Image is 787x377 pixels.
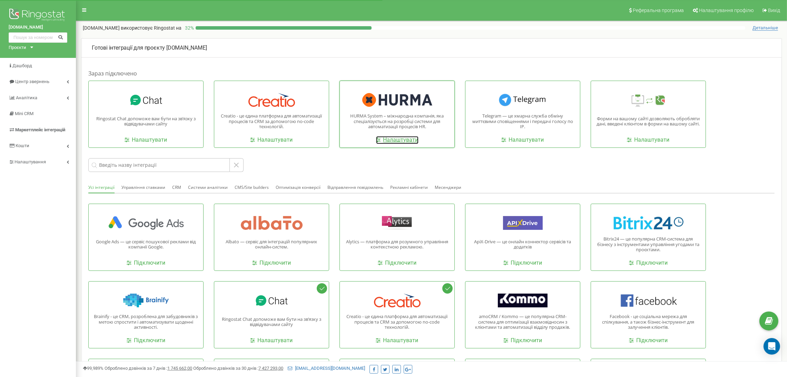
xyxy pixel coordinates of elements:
button: Рекламні кабінети [390,182,428,193]
span: Маркетплейс інтеграцій [15,127,65,132]
img: Ringostat logo [9,7,67,24]
span: 99,989% [83,366,104,371]
span: Кошти [16,143,29,148]
button: Системи аналітики [188,182,228,193]
p: amoCRM / Kommo — це популярна CRM-система для оптимізації взаємовідносин з клієнтами та автоматиз... [471,314,575,330]
a: Підключити [629,337,668,345]
span: Готові інтеграції для проєкту [92,44,165,51]
a: Налаштувати [376,136,419,144]
input: Введіть назву інтеграції [88,158,230,172]
p: Форми на вашому сайті дозволяють обробляти дані, введені клієнтом в форми на вашому сайті. [596,116,700,127]
p: Telegram — це хмарна служба обміну миттєвими сповіщеннями і передачі голосу по IP. [471,113,575,130]
span: використовує Ringostat на [121,25,181,31]
div: Open Intercom Messenger [764,338,780,355]
p: Alytics — платформа для розумного управління контекстною рекламою. [345,239,449,250]
span: Вихід [768,8,780,13]
button: Відправлення повідомлень [327,182,383,193]
span: Оброблено дзвінків за 7 днів : [105,366,192,371]
a: Підключити [503,259,542,267]
span: Оброблено дзвінків за 30 днів : [193,366,283,371]
span: Дашборд [12,63,32,68]
a: Налаштувати [125,136,167,144]
p: Creatio - це єдина платформа для автоматизації процесів та CRM за допомогою no-code технологій. [345,314,449,330]
a: Налаштувати [250,337,293,345]
u: 1 745 662,00 [167,366,192,371]
span: Центр звернень [15,79,49,84]
p: Bitrix24 — це популярна CRM-система для бізнесу з інструментами управління угодами та проєктами. [596,236,700,253]
p: ApiX-Drive — це онлайн коннектор сервісів та додатків [471,239,575,250]
a: [EMAIL_ADDRESS][DOMAIN_NAME] [288,366,365,371]
span: Аналiтика [16,95,37,100]
a: Підключити [127,337,165,345]
p: Brainify - це CRM, розроблена для забудовників з метою спростити і автоматизувати щоденні активно... [94,314,198,330]
p: Google Ads — це сервіс пошукової реклами від компанії Google. [94,239,198,250]
p: [DOMAIN_NAME] [83,24,181,31]
a: Підключити [378,259,416,267]
p: Facebook - це соціальна мережа для спілкування, а також бізнес-інструмент для залучення клієнтів. [596,314,700,330]
a: Налаштувати [502,136,544,144]
p: 32 % [181,24,196,31]
button: Оптимізація конверсії [276,182,321,193]
h1: Зараз підключено [88,70,775,77]
button: Месенджери [435,182,461,193]
a: Підключити [503,337,542,345]
a: [DOMAIN_NAME] [9,24,67,31]
p: Creatio - це єдина платформа для автоматизації процесів та CRM за допомогою no-code технологій. [219,113,324,130]
a: Налаштувати [627,136,670,144]
p: Albato — сервіс для інтеграцій популярних онлайн-систем. [219,239,324,250]
a: Підключити [127,259,165,267]
p: Ringostat Chat допоможе вам бути на звʼязку з відвідувачами сайту [94,116,198,127]
a: Налаштувати [376,337,419,345]
span: Налаштування [14,159,46,164]
u: 7 427 293,00 [258,366,283,371]
p: Ringostat Chat допоможе вам бути на звʼязку з відвідувачами сайту [219,317,324,327]
button: Управління ставками [121,182,165,193]
button: Усі інтеграції [88,182,115,193]
span: Mini CRM [15,111,33,116]
a: Підключити [252,259,291,267]
p: [DOMAIN_NAME] [92,44,771,52]
span: Реферальна програма [633,8,684,13]
p: HURMA System – міжнародна компанія, яка спеціалізується на розробці системи для автоматизації про... [345,113,449,130]
span: Детальніше [752,25,778,31]
span: Налаштування профілю [699,8,754,13]
input: Пошук за номером [9,32,67,43]
a: Підключити [629,259,668,267]
button: CMS/Site builders [235,182,269,193]
a: Налаштувати [250,136,293,144]
button: CRM [172,182,181,193]
div: Проєкти [9,44,26,51]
